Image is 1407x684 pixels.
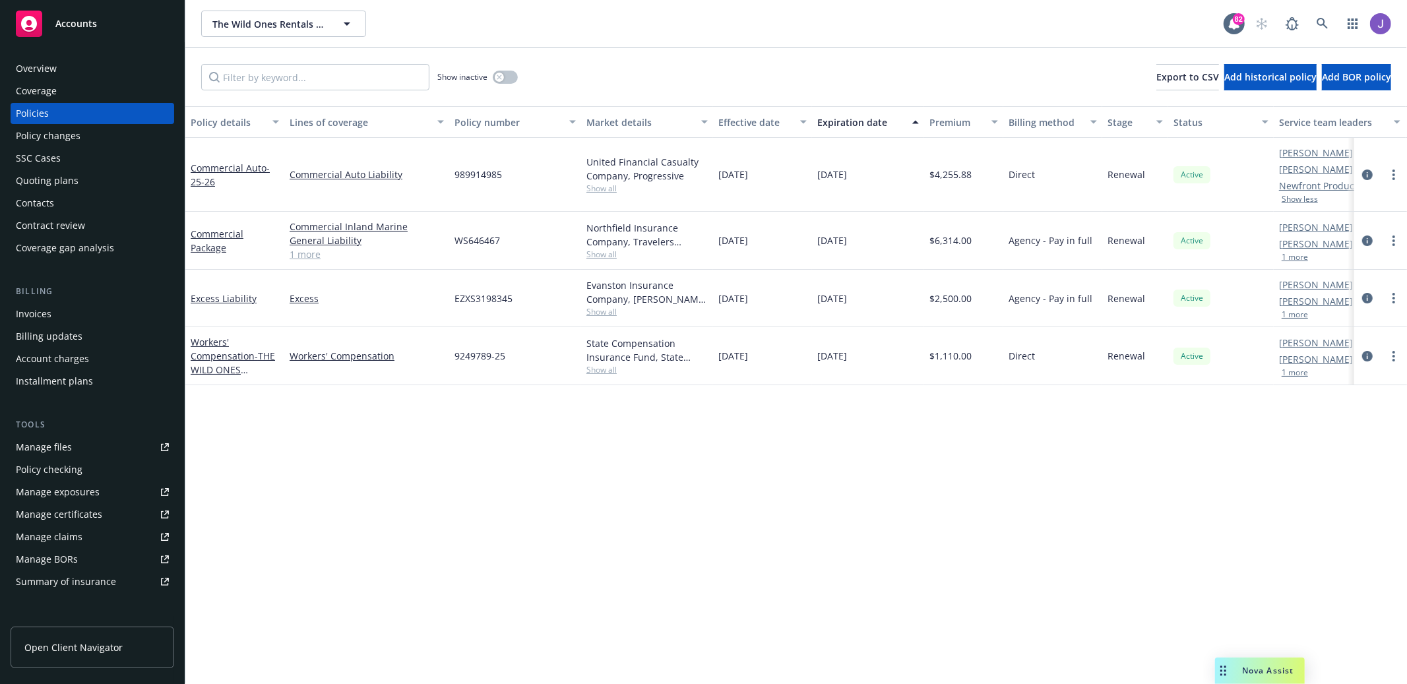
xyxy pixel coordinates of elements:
[1108,292,1145,305] span: Renewal
[11,571,174,592] a: Summary of insurance
[924,106,1003,138] button: Premium
[16,504,102,525] div: Manage certificates
[16,170,78,191] div: Quoting plans
[1279,352,1353,366] a: [PERSON_NAME]
[718,233,748,247] span: [DATE]
[11,80,174,102] a: Coverage
[454,168,502,181] span: 989914985
[16,148,61,169] div: SSC Cases
[11,148,174,169] a: SSC Cases
[1360,233,1375,249] a: circleInformation
[11,504,174,525] a: Manage certificates
[454,349,505,363] span: 9249789-25
[191,350,275,390] span: - THE WILD ONES RENTALS LLC
[1386,290,1402,306] a: more
[1003,106,1102,138] button: Billing method
[718,115,792,129] div: Effective date
[1360,290,1375,306] a: circleInformation
[11,103,174,124] a: Policies
[454,233,500,247] span: WS646467
[11,193,174,214] a: Contacts
[11,5,174,42] a: Accounts
[16,80,57,102] div: Coverage
[11,437,174,458] a: Manage files
[454,115,561,129] div: Policy number
[11,58,174,79] a: Overview
[11,482,174,503] a: Manage exposures
[586,115,693,129] div: Market details
[16,371,93,392] div: Installment plans
[1282,253,1308,261] button: 1 more
[11,170,174,191] a: Quoting plans
[586,221,708,249] div: Northfield Insurance Company, Travelers Insurance, RT Specialty Insurance Services, LLC (RSG Spec...
[11,303,174,325] a: Invoices
[11,418,174,431] div: Tools
[16,482,100,503] div: Manage exposures
[191,162,270,188] span: - 25-26
[16,103,49,124] div: Policies
[817,233,847,247] span: [DATE]
[817,168,847,181] span: [DATE]
[11,237,174,259] a: Coverage gap analysis
[1386,233,1402,249] a: more
[201,11,366,37] button: The Wild Ones Rentals LLC
[1279,294,1353,308] a: [PERSON_NAME]
[16,215,85,236] div: Contract review
[191,292,257,305] a: Excess Liability
[290,233,444,247] a: General Liability
[1279,179,1363,193] a: Newfront Producer
[929,233,972,247] span: $6,314.00
[1282,369,1308,377] button: 1 more
[212,17,327,31] span: The Wild Ones Rentals LLC
[1224,71,1317,83] span: Add historical policy
[1386,348,1402,364] a: more
[1108,168,1145,181] span: Renewal
[1009,168,1035,181] span: Direct
[1009,233,1092,247] span: Agency - Pay in full
[24,640,123,654] span: Open Client Navigator
[586,278,708,306] div: Evanston Insurance Company, [PERSON_NAME] Insurance, RT Specialty Insurance Services, LLC (RSG Sp...
[16,549,78,570] div: Manage BORs
[16,58,57,79] div: Overview
[449,106,581,138] button: Policy number
[1386,167,1402,183] a: more
[284,106,449,138] button: Lines of coverage
[1279,237,1353,251] a: [PERSON_NAME]
[1156,64,1219,90] button: Export to CSV
[812,106,924,138] button: Expiration date
[1279,146,1353,160] a: [PERSON_NAME]
[1309,11,1336,37] a: Search
[11,371,174,392] a: Installment plans
[11,459,174,480] a: Policy checking
[1322,71,1391,83] span: Add BOR policy
[290,247,444,261] a: 1 more
[586,183,708,194] span: Show all
[16,571,116,592] div: Summary of insurance
[929,349,972,363] span: $1,110.00
[1360,348,1375,364] a: circleInformation
[290,349,444,363] a: Workers' Compensation
[16,459,82,480] div: Policy checking
[55,18,97,29] span: Accounts
[1279,162,1353,176] a: [PERSON_NAME]
[290,220,444,233] a: Commercial Inland Marine
[185,106,284,138] button: Policy details
[290,115,429,129] div: Lines of coverage
[1179,350,1205,362] span: Active
[718,168,748,181] span: [DATE]
[1279,115,1386,129] div: Service team leaders
[1282,195,1318,203] button: Show less
[586,249,708,260] span: Show all
[11,125,174,146] a: Policy changes
[1279,278,1353,292] a: [PERSON_NAME]
[454,292,513,305] span: EZXS3198345
[713,106,812,138] button: Effective date
[11,285,174,298] div: Billing
[718,292,748,305] span: [DATE]
[1179,169,1205,181] span: Active
[11,549,174,570] a: Manage BORs
[16,237,114,259] div: Coverage gap analysis
[1168,106,1274,138] button: Status
[1279,11,1305,37] a: Report a Bug
[16,437,72,458] div: Manage files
